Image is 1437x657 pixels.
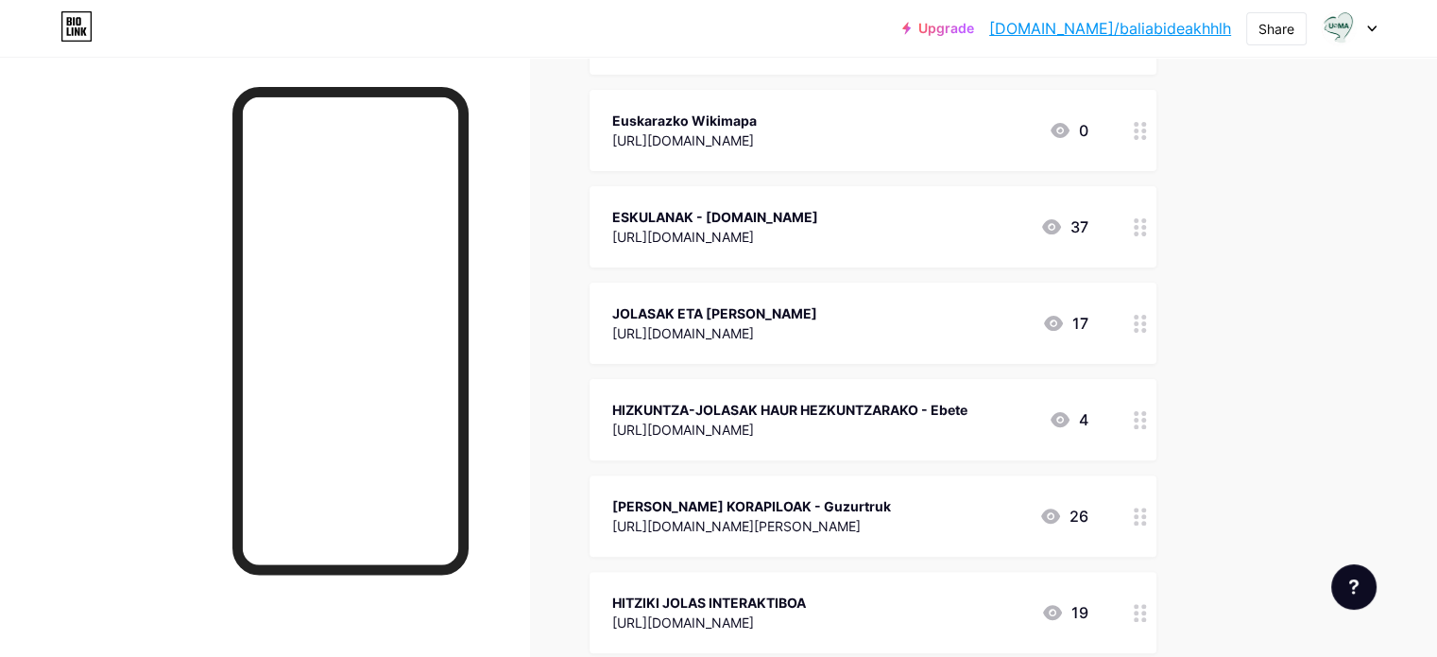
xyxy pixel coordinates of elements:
img: Horibai Gaztetxea [1321,10,1357,46]
div: [URL][DOMAIN_NAME] [612,420,967,440]
div: Share [1258,19,1294,39]
div: [URL][DOMAIN_NAME] [612,323,817,343]
div: JOLASAK ETA [PERSON_NAME] [612,303,817,323]
div: ESKULANAK - [DOMAIN_NAME] [612,207,818,227]
div: 26 [1039,505,1088,527]
div: 0 [1049,119,1088,142]
a: Upgrade [902,21,974,36]
a: [DOMAIN_NAME]/baliabideakhhlh [989,17,1231,40]
div: 19 [1041,601,1088,624]
div: HITZIKI JOLAS INTERAKTIBOA [612,593,806,613]
div: Euskarazko Wikimapa [612,111,757,130]
div: 17 [1042,312,1088,335]
div: [URL][DOMAIN_NAME] [612,613,806,632]
div: [URL][DOMAIN_NAME] [612,130,757,150]
div: 4 [1049,408,1088,431]
div: [PERSON_NAME] KORAPILOAK - Guzurtruk [612,496,891,516]
div: [URL][DOMAIN_NAME] [612,227,818,247]
div: [URL][DOMAIN_NAME][PERSON_NAME] [612,516,891,536]
div: 37 [1040,216,1088,238]
div: HIZKUNTZA-JOLASAK HAUR HEZKUNTZARAKO - Ebete [612,400,967,420]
